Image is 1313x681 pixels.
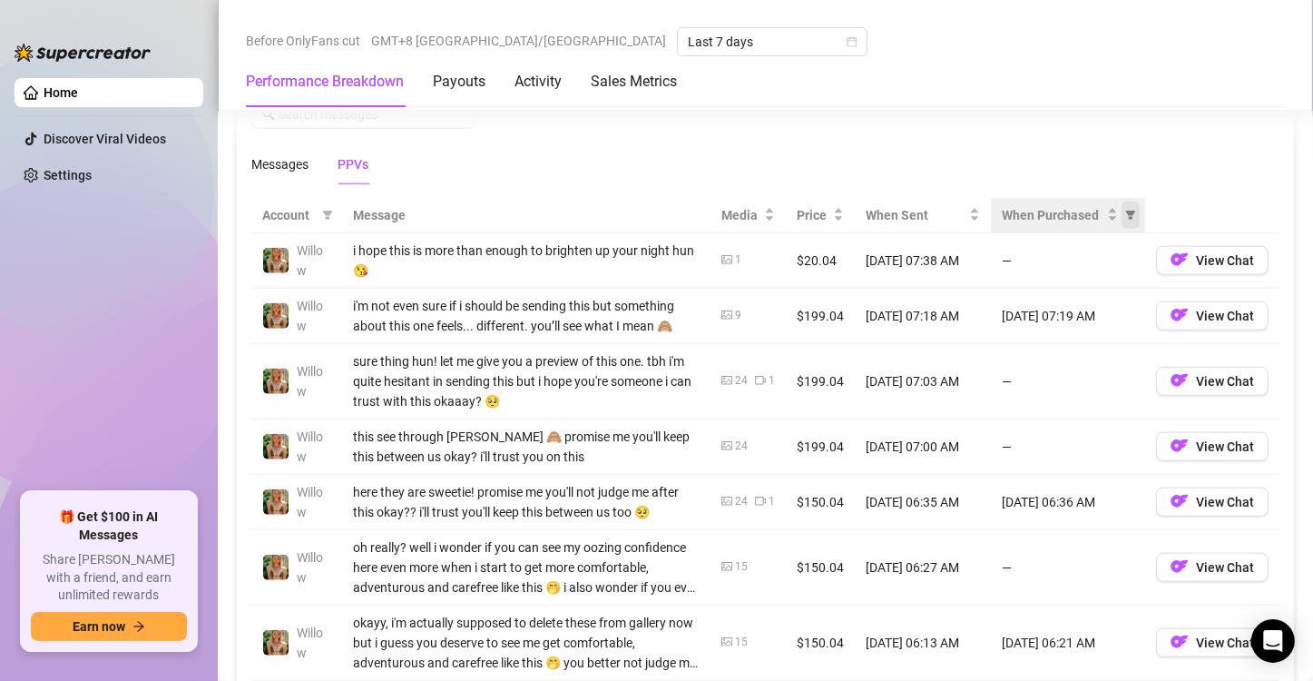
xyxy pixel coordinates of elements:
[433,71,485,93] div: Payouts
[1156,378,1269,392] a: OFView Chat
[797,205,829,225] span: Price
[786,233,855,289] td: $20.04
[786,475,855,530] td: $150.04
[786,530,855,606] td: $150.04
[1196,560,1254,575] span: View Chat
[1156,488,1269,517] button: OFView Chat
[353,241,700,281] div: i hope this is more than enough to brighten up your night hun 😘
[991,419,1145,475] td: —
[1196,253,1254,268] span: View Chat
[353,351,700,411] div: sure thing hun! let me give you a preview of this one. tbh i'm quite hesitant in sending this but...
[721,375,732,386] span: picture
[1196,439,1254,454] span: View Chat
[688,28,857,55] span: Last 7 days
[1251,619,1295,663] div: Open Intercom Messenger
[297,429,323,464] span: Willow
[721,310,732,321] span: picture
[855,344,991,419] td: [DATE] 07:03 AM
[735,372,748,390] div: 24
[297,626,323,660] span: Willow
[342,198,710,233] th: Message
[786,344,855,419] td: $199.04
[297,364,323,399] span: Willow
[991,198,1145,233] th: When Purchased
[1196,636,1254,650] span: View Chat
[991,475,1145,530] td: [DATE] 06:36 AM
[353,296,700,336] div: i'm not even sure if i should be sending this but something about this one feels... different. yo...
[1156,564,1269,578] a: OFView Chat
[263,630,289,656] img: Willow
[1156,553,1269,582] button: OFView Chat
[1171,558,1189,576] img: OF
[735,438,748,455] div: 24
[338,154,368,174] div: PPVs
[263,555,289,580] img: Willow
[353,427,700,467] div: this see through [PERSON_NAME] 🙈 promise me you'll keep this between us okay? i'll trust you on this
[721,561,732,572] span: picture
[1171,306,1189,324] img: OF
[297,485,323,519] span: Willow
[262,205,315,225] span: Account
[1171,371,1189,390] img: OF
[786,289,855,344] td: $199.04
[755,496,766,507] span: video-camera
[855,198,991,233] th: When Sent
[263,434,289,459] img: Willow
[1171,633,1189,651] img: OF
[855,289,991,344] td: [DATE] 07:18 AM
[353,538,700,597] div: oh really? well i wonder if you can see my oozing confidence here even more when i start to get m...
[297,550,323,585] span: Willow
[1156,432,1269,461] button: OFView Chat
[31,508,187,544] span: 🎁 Get $100 in AI Messages
[44,132,166,146] a: Discover Viral Videos
[297,299,323,333] span: Willow
[721,440,732,451] span: picture
[991,344,1145,419] td: —
[1122,202,1140,229] span: filter
[322,210,333,221] span: filter
[263,489,289,515] img: Willow
[735,307,741,324] div: 9
[1156,498,1269,513] a: OFView Chat
[735,493,748,510] div: 24
[1156,443,1269,458] a: OFView Chat
[710,198,786,233] th: Media
[263,303,289,329] img: Willow
[263,248,289,273] img: Willow
[15,44,151,62] img: logo-BBDzfeDw.svg
[769,372,775,390] div: 1
[735,634,748,651] div: 15
[246,71,404,93] div: Performance Breakdown
[1196,374,1254,389] span: View Chat
[262,108,275,121] span: search
[318,202,337,229] span: filter
[246,27,360,54] span: Before OnlyFans cut
[1125,210,1136,221] span: filter
[735,252,741,269] div: 1
[1156,628,1269,657] button: OFView Chat
[735,558,748,576] div: 15
[1171,437,1189,455] img: OF
[132,620,145,633] span: arrow-right
[786,198,855,233] th: Price
[279,104,464,124] input: Search messages
[44,85,78,100] a: Home
[1196,495,1254,509] span: View Chat
[1156,246,1269,275] button: OFView Chat
[855,606,991,681] td: [DATE] 06:13 AM
[721,205,760,225] span: Media
[44,168,92,183] a: Settings
[786,419,855,475] td: $199.04
[1002,205,1103,225] span: When Purchased
[721,254,732,265] span: picture
[371,27,666,54] span: GMT+8 [GEOGRAPHIC_DATA]/[GEOGRAPHIC_DATA]
[769,493,775,510] div: 1
[514,71,562,93] div: Activity
[866,205,965,225] span: When Sent
[1156,301,1269,331] button: OFView Chat
[31,612,187,641] button: Earn nowarrow-right
[855,530,991,606] td: [DATE] 06:27 AM
[353,613,700,673] div: okayy, i'm actually supposed to delete these from gallery now but i guess you deserve to see me g...
[297,243,323,278] span: Willow
[251,154,309,174] div: Messages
